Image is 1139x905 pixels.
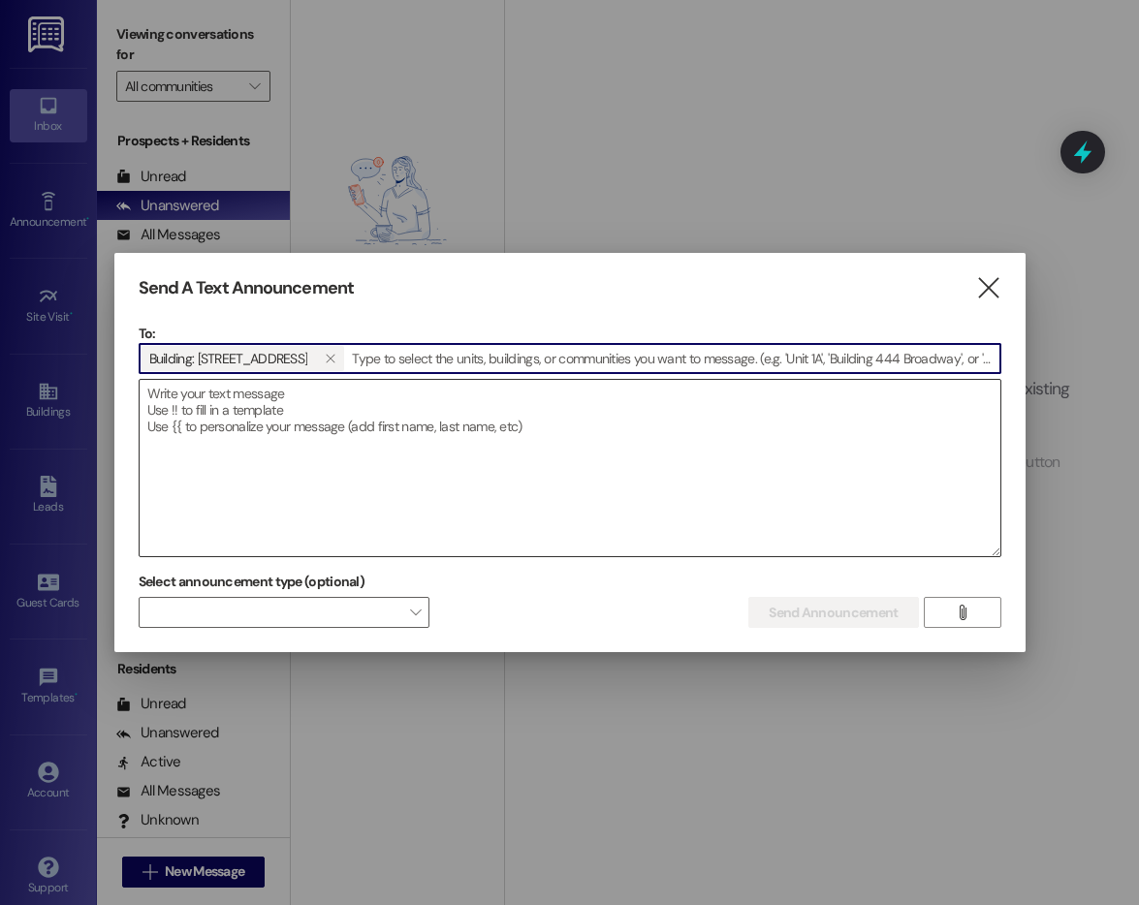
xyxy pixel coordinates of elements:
[315,346,344,371] button: Building: 1 Northwood Square
[346,344,999,373] input: Type to select the units, buildings, or communities you want to message. (e.g. 'Unit 1A', 'Buildi...
[975,278,1001,298] i: 
[139,567,365,597] label: Select announcement type (optional)
[955,605,969,620] i: 
[139,324,1001,343] p: To:
[748,597,918,628] button: Send Announcement
[769,603,898,623] span: Send Announcement
[325,351,335,366] i: 
[149,346,308,371] span: Building: 1 Northwood Square
[139,277,354,299] h3: Send A Text Announcement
